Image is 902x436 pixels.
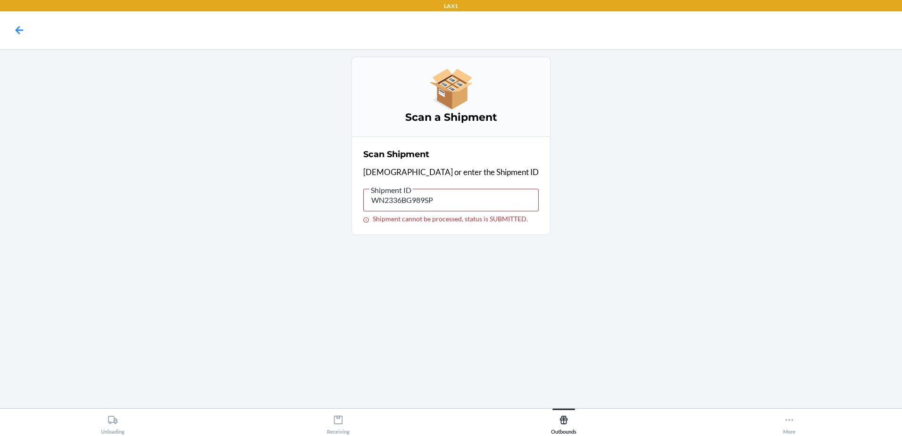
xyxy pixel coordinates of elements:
button: Outbounds [451,409,676,435]
button: More [676,409,902,435]
div: Receiving [327,411,350,435]
div: Outbounds [551,411,576,435]
h3: Scan a Shipment [363,110,539,125]
div: More [783,411,795,435]
input: Shipment ID Shipment cannot be processed, status is SUBMITTED. [363,189,539,211]
p: LAX1 [444,2,458,10]
h2: Scan Shipment [363,148,429,160]
p: [DEMOGRAPHIC_DATA] or enter the Shipment ID [363,166,539,178]
div: Unloading [101,411,125,435]
button: Receiving [225,409,451,435]
div: Shipment cannot be processed, status is SUBMITTED. [363,215,539,223]
span: Shipment ID [369,185,413,195]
